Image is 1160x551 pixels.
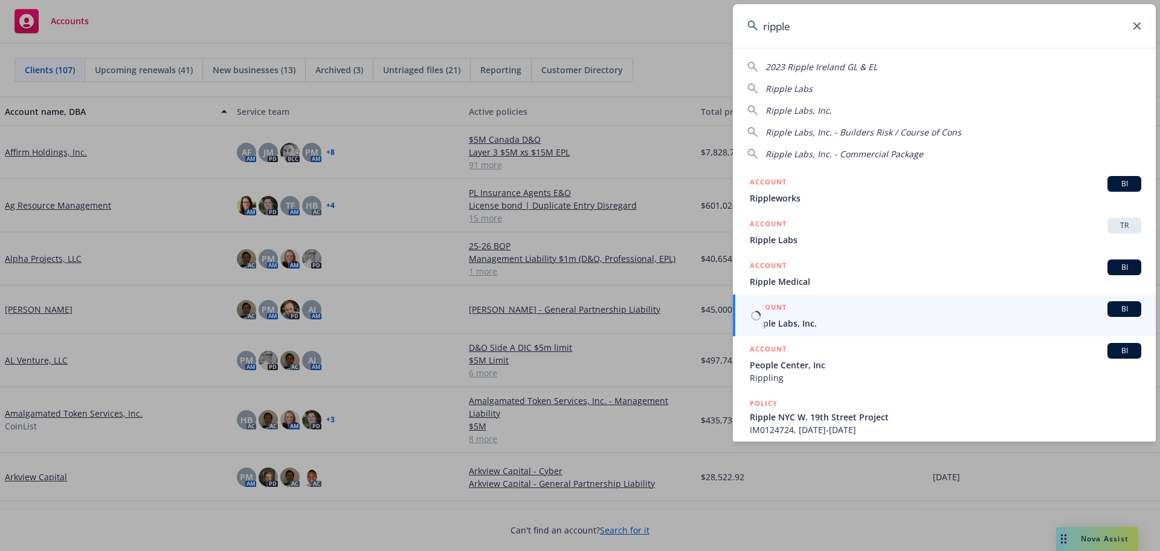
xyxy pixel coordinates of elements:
h5: ACCOUNT [750,218,787,232]
span: BI [1112,262,1136,273]
span: People Center, Inc [750,359,1141,371]
span: Ripple Labs [750,233,1141,246]
span: Ripple Labs, Inc. - Commercial Package [765,148,923,160]
span: Ripple Labs [765,83,813,94]
span: TR [1112,220,1136,231]
h5: ACCOUNT [750,301,787,316]
span: Ripple Labs, Inc. [765,105,832,116]
span: IM0124724, [DATE]-[DATE] [750,423,1141,436]
a: ACCOUNTBIRippleworks [733,169,1156,211]
a: ACCOUNTBIRipple Medical [733,253,1156,295]
span: BI [1112,345,1136,356]
span: 2023 Ripple Ireland GL & EL [765,61,877,73]
span: Ripple NYC W. 19th Street Project [750,411,1141,423]
span: BI [1112,178,1136,189]
span: Ripple Labs, Inc. [750,317,1141,330]
a: POLICYRipple NYC W. 19th Street ProjectIM0124724, [DATE]-[DATE] [733,391,1156,443]
h5: ACCOUNT [750,176,787,191]
input: Search... [733,4,1156,48]
span: Ripple Labs, Inc. - Builders Risk / Course of Cons [765,126,961,138]
h5: ACCOUNT [750,259,787,274]
h5: ACCOUNT [750,343,787,357]
a: ACCOUNTBIRipple Labs, Inc. [733,295,1156,336]
a: ACCOUNTBIPeople Center, IncRippling [733,336,1156,391]
span: Rippling [750,371,1141,384]
span: Ripple Medical [750,275,1141,288]
span: BI [1112,304,1136,315]
span: Rippleworks [750,192,1141,204]
h5: POLICY [750,397,778,409]
a: ACCOUNTTRRipple Labs [733,211,1156,253]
